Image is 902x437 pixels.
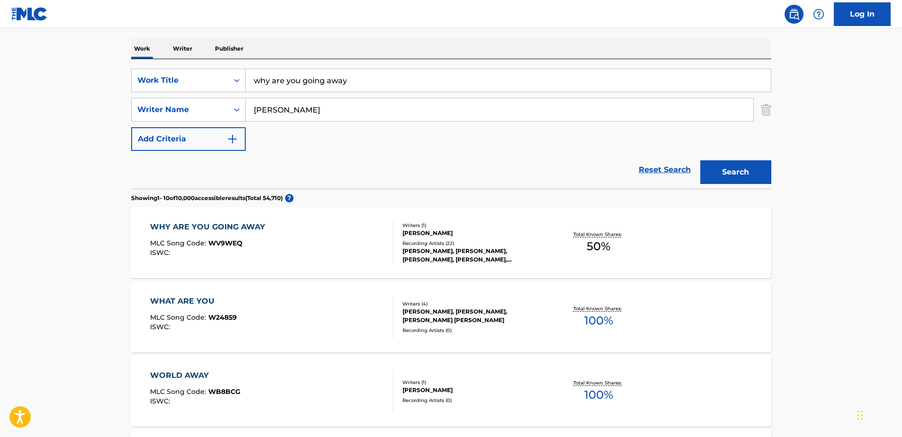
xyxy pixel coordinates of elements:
[150,248,172,257] span: ISWC :
[208,239,242,247] span: WV9WEQ
[137,75,223,86] div: Work Title
[131,127,246,151] button: Add Criteria
[634,159,696,180] a: Reset Search
[170,39,195,59] p: Writer
[150,296,237,307] div: WHAT ARE YOU
[402,300,545,307] div: Writers ( 4 )
[150,370,241,381] div: WORLD AWAY
[573,305,624,312] p: Total Known Shares:
[131,194,283,202] p: Showing 1 - 10 of 10,000 accessible results (Total 54,710 )
[131,207,771,278] a: WHY ARE YOU GOING AWAYMLC Song Code:WV9WEQISWC:Writers (1)[PERSON_NAME]Recording Artists (22)[PER...
[208,313,237,322] span: W24859
[402,229,545,237] div: [PERSON_NAME]
[402,247,545,264] div: [PERSON_NAME], [PERSON_NAME], [PERSON_NAME], [PERSON_NAME], [PERSON_NAME]
[150,239,208,247] span: MLC Song Code :
[813,9,824,20] img: help
[402,397,545,404] div: Recording Artists ( 0 )
[131,39,153,59] p: Work
[573,379,624,386] p: Total Known Shares:
[131,281,771,352] a: WHAT ARE YOUMLC Song Code:W24859ISWC:Writers (4)[PERSON_NAME], [PERSON_NAME], [PERSON_NAME] [PERS...
[587,238,610,255] span: 50 %
[788,9,800,20] img: search
[285,194,294,202] span: ?
[212,39,246,59] p: Publisher
[700,160,771,184] button: Search
[402,327,545,334] div: Recording Artists ( 0 )
[857,401,863,429] div: Drag
[227,133,238,145] img: 9d2ae6d4665cec9f34b9.svg
[402,240,545,247] div: Recording Artists ( 22 )
[150,221,270,233] div: WHY ARE YOU GOING AWAY
[131,69,771,189] form: Search Form
[150,323,172,331] span: ISWC :
[402,379,545,386] div: Writers ( 1 )
[402,307,545,324] div: [PERSON_NAME], [PERSON_NAME], [PERSON_NAME] [PERSON_NAME]
[809,5,828,24] div: Help
[573,231,624,238] p: Total Known Shares:
[402,222,545,229] div: Writers ( 1 )
[137,104,223,115] div: Writer Name
[761,98,771,122] img: Delete Criterion
[150,313,208,322] span: MLC Song Code :
[785,5,804,24] a: Public Search
[208,387,241,396] span: WB8BCG
[150,387,208,396] span: MLC Song Code :
[150,397,172,405] span: ISWC :
[11,7,48,21] img: MLC Logo
[855,392,902,437] iframe: Chat Widget
[584,386,613,403] span: 100 %
[584,312,613,329] span: 100 %
[834,2,891,26] a: Log In
[402,386,545,394] div: [PERSON_NAME]
[131,356,771,427] a: WORLD AWAYMLC Song Code:WB8BCGISWC:Writers (1)[PERSON_NAME]Recording Artists (0)Total Known Share...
